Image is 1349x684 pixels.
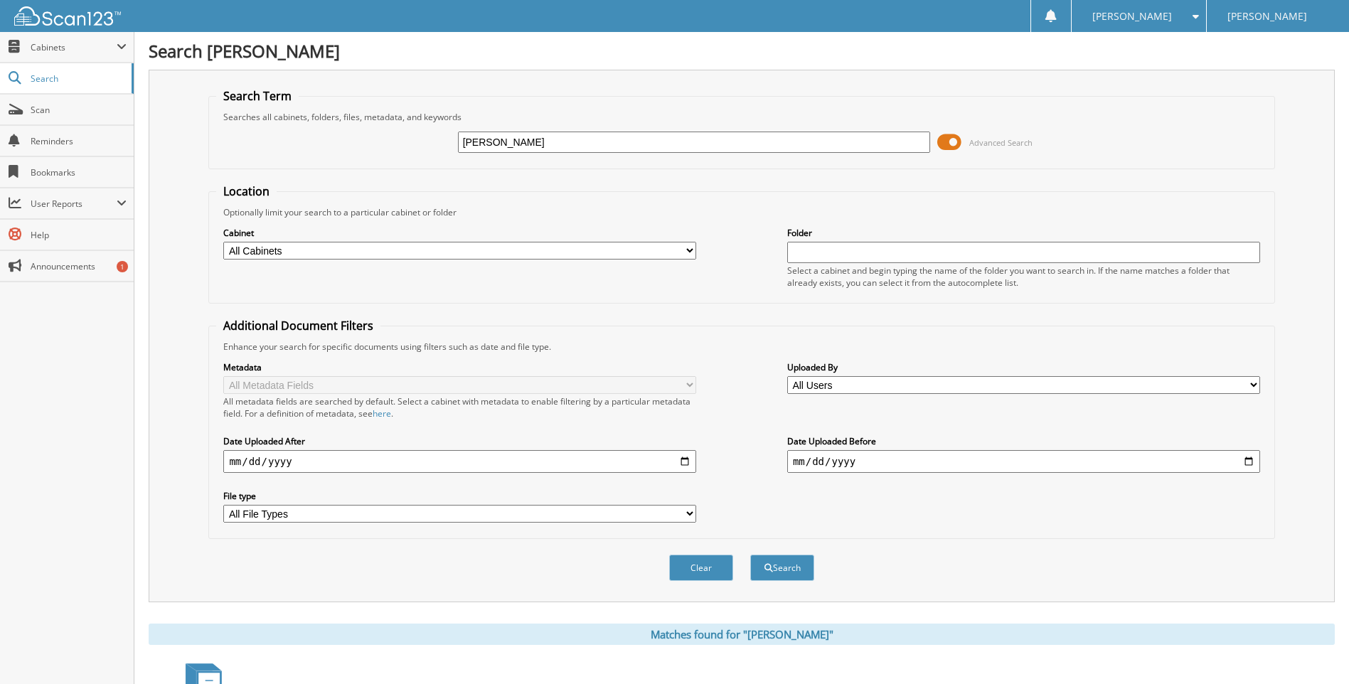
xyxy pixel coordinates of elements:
span: Advanced Search [969,137,1033,148]
input: end [787,450,1260,473]
label: Cabinet [223,227,696,239]
span: Bookmarks [31,166,127,178]
label: Date Uploaded Before [787,435,1260,447]
a: here [373,407,391,420]
label: Folder [787,227,1260,239]
span: Reminders [31,135,127,147]
span: User Reports [31,198,117,210]
h1: Search [PERSON_NAME] [149,39,1335,63]
div: Matches found for "[PERSON_NAME]" [149,624,1335,645]
div: Select a cabinet and begin typing the name of the folder you want to search in. If the name match... [787,264,1260,289]
span: Help [31,229,127,241]
span: [PERSON_NAME] [1227,12,1307,21]
span: Scan [31,104,127,116]
div: Searches all cabinets, folders, files, metadata, and keywords [216,111,1267,123]
div: 1 [117,261,128,272]
span: Announcements [31,260,127,272]
span: Cabinets [31,41,117,53]
div: All metadata fields are searched by default. Select a cabinet with metadata to enable filtering b... [223,395,696,420]
button: Clear [669,555,733,581]
div: Enhance your search for specific documents using filters such as date and file type. [216,341,1267,353]
legend: Location [216,183,277,199]
label: File type [223,490,696,502]
label: Metadata [223,361,696,373]
img: scan123-logo-white.svg [14,6,121,26]
span: Search [31,73,124,85]
input: start [223,450,696,473]
div: Optionally limit your search to a particular cabinet or folder [216,206,1267,218]
span: [PERSON_NAME] [1092,12,1172,21]
label: Uploaded By [787,361,1260,373]
legend: Search Term [216,88,299,104]
label: Date Uploaded After [223,435,696,447]
button: Search [750,555,814,581]
legend: Additional Document Filters [216,318,380,333]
